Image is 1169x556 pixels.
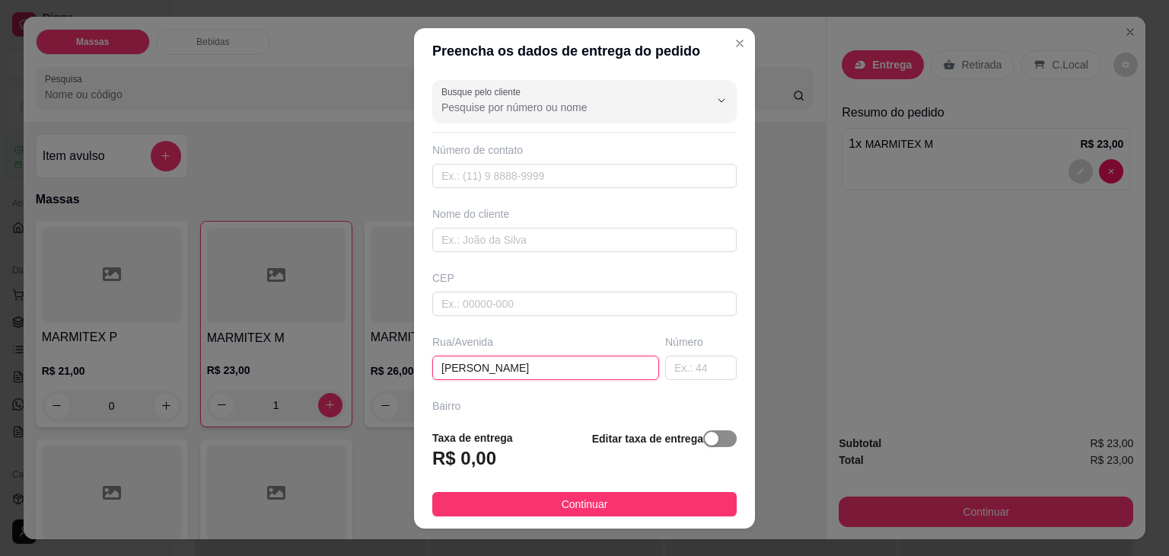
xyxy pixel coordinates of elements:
[441,100,685,115] input: Busque pelo cliente
[432,398,737,414] div: Bairro
[432,292,737,316] input: Ex.: 00000-000
[709,88,734,113] button: Show suggestions
[432,334,659,350] div: Rua/Avenida
[414,28,755,74] header: Preencha os dados de entrega do pedido
[432,356,659,380] input: Ex.: Rua Oscar Freire
[592,433,703,445] strong: Editar taxa de entrega
[432,492,737,516] button: Continuar
[432,270,737,286] div: CEP
[432,228,737,252] input: Ex.: João da Silva
[432,206,737,222] div: Nome do cliente
[665,356,737,380] input: Ex.: 44
[562,496,608,513] span: Continuar
[432,164,737,188] input: Ex.: (11) 9 8888-9999
[432,432,513,444] strong: Taxa de entrega
[728,31,752,56] button: Close
[432,446,496,471] h3: R$ 0,00
[441,85,526,98] label: Busque pelo cliente
[432,142,737,158] div: Número de contato
[665,334,737,350] div: Número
